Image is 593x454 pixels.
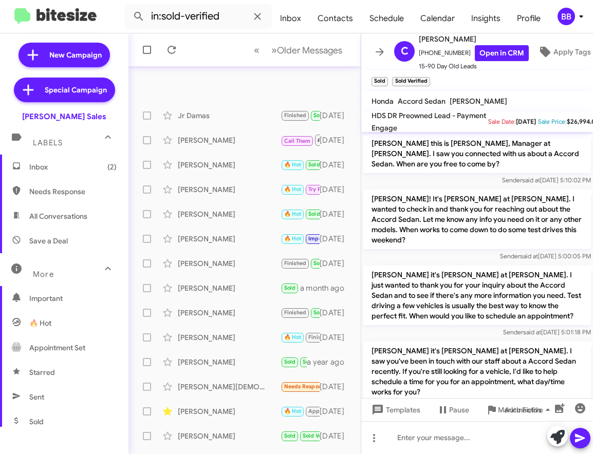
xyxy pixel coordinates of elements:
[419,61,529,71] span: 15-90 Day Old Leads
[392,77,430,86] small: Sold Verified
[284,161,302,168] span: 🔥 Hot
[308,235,335,242] span: Important
[178,357,281,367] div: [PERSON_NAME]
[248,40,348,61] nav: Page navigation example
[281,307,320,318] div: Thank you [PERSON_NAME] and congratulations
[281,159,320,171] div: [PERSON_NAME] how's 11:30 am [DATE]?
[320,431,353,441] div: [DATE]
[450,97,507,106] span: [PERSON_NAME]
[463,4,509,33] a: Insights
[475,45,529,61] a: Open in CRM
[369,401,420,419] span: Templates
[178,431,281,441] div: [PERSON_NAME]
[553,43,591,61] span: Apply Tags
[372,77,388,86] small: Sold
[29,343,85,353] span: Appointment Set
[558,8,575,25] div: BB
[45,85,107,95] span: Special Campaign
[300,283,353,293] div: a month ago
[363,190,591,249] p: [PERSON_NAME]! It's [PERSON_NAME] at [PERSON_NAME]. I wanted to check in and thank you for reachi...
[320,110,353,121] div: [DATE]
[372,111,486,120] span: HDS DR Preowned Lead - Payment
[254,44,260,56] span: «
[178,234,281,244] div: [PERSON_NAME]
[178,332,281,343] div: [PERSON_NAME]
[419,45,529,61] span: [PHONE_NUMBER]
[14,78,115,102] a: Special Campaign
[303,432,337,439] span: Sold Verified
[398,97,446,106] span: Accord Sedan
[500,252,591,260] span: Sender [DATE] 5:00:05 PM
[488,118,516,125] span: Sale Date:
[33,138,63,147] span: Labels
[29,392,44,402] span: Sent
[49,50,102,60] span: New Campaign
[320,332,353,343] div: [DATE]
[272,4,309,33] a: Inbox
[178,184,281,195] div: [PERSON_NAME]
[363,342,591,401] p: [PERSON_NAME] it's [PERSON_NAME] at [PERSON_NAME]. I saw you've been in touch with our staff abou...
[281,233,320,244] div: Liked “Okay [PERSON_NAME] let see who will be available.”
[284,112,307,119] span: Finished
[509,4,549,33] span: Profile
[29,211,87,221] span: All Conversations
[178,308,281,318] div: [PERSON_NAME]
[320,406,353,417] div: [DATE]
[320,234,353,244] div: [DATE]
[281,257,320,269] div: okay
[271,44,277,56] span: »
[502,176,591,184] span: Sender [DATE] 5:10:02 PM
[22,111,106,122] div: [PERSON_NAME] Sales
[178,110,281,121] div: Jr Damas
[178,209,281,219] div: [PERSON_NAME]
[401,43,409,60] span: C
[363,134,591,173] p: [PERSON_NAME] this is [PERSON_NAME], Manager at [PERSON_NAME]. I saw you connected with us about ...
[281,331,320,343] div: He was great to work with. Thank you!
[284,408,302,414] span: 🔥 Hot
[281,183,320,195] div: Thank you!
[320,308,353,318] div: [DATE]
[361,401,429,419] button: Templates
[178,406,281,417] div: [PERSON_NAME]
[372,97,394,106] span: Honda
[284,235,302,242] span: 🔥 Hot
[429,401,477,419] button: Pause
[372,123,397,133] span: Engage
[522,176,540,184] span: said at
[523,328,541,336] span: said at
[29,162,117,172] span: Inbox
[516,118,536,125] span: [DATE]
[549,8,582,25] button: BB
[303,358,337,365] span: Sold Verified
[496,401,562,419] button: Auto Fields
[320,258,353,269] div: [DATE]
[309,4,361,33] a: Contacts
[361,4,412,33] a: Schedule
[284,211,302,217] span: 🔥 Hot
[308,161,320,168] span: Sold
[308,186,338,193] span: Try Pausing
[505,401,554,419] span: Auto Fields
[281,208,320,220] div: Okay I will let your associate [PERSON_NAME] know
[124,4,272,29] input: Search
[313,112,325,119] span: Sold
[284,383,328,390] span: Needs Response
[477,401,551,419] button: Mark Inactive
[284,334,302,340] span: 🔥 Hot
[29,293,117,304] span: Important
[178,258,281,269] div: [PERSON_NAME]
[178,135,281,145] div: [PERSON_NAME]
[284,260,307,267] span: Finished
[178,283,281,293] div: [PERSON_NAME]
[29,318,51,328] span: 🔥 Hot
[284,358,296,365] span: Sold
[284,138,311,144] span: Call Them
[248,40,266,61] button: Previous
[107,162,117,172] span: (2)
[281,356,307,368] div: [PERSON_NAME] this is [PERSON_NAME] at [PERSON_NAME]. Just wanted to follow up and make sure your...
[281,381,320,392] div: Or if there is an Odyssey sports?
[33,270,54,279] span: More
[284,285,296,291] span: Sold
